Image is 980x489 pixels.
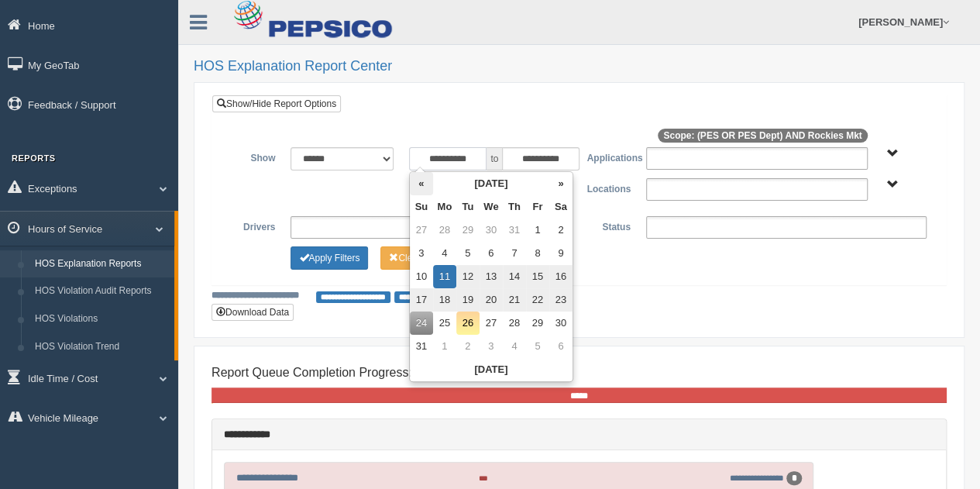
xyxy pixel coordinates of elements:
[549,242,573,265] td: 9
[503,288,526,312] td: 21
[224,216,283,235] label: Drivers
[503,219,526,242] td: 31
[579,178,638,197] label: Locations
[410,335,433,358] td: 31
[456,219,480,242] td: 29
[410,195,433,219] th: Su
[456,195,480,219] th: Tu
[456,242,480,265] td: 5
[410,242,433,265] td: 3
[28,250,174,278] a: HOS Explanation Reports
[658,129,867,143] span: Scope: (PES OR PES Dept) AND Rockies Mkt
[549,265,573,288] td: 16
[526,242,549,265] td: 8
[480,312,503,335] td: 27
[549,312,573,335] td: 30
[503,312,526,335] td: 28
[410,288,433,312] td: 17
[224,147,283,166] label: Show
[480,219,503,242] td: 30
[526,195,549,219] th: Fr
[480,265,503,288] td: 13
[480,242,503,265] td: 6
[28,305,174,333] a: HOS Violations
[410,172,433,195] th: «
[211,366,947,380] h4: Report Queue Completion Progress:
[549,195,573,219] th: Sa
[410,358,573,381] th: [DATE]
[194,59,965,74] h2: HOS Explanation Report Center
[410,219,433,242] td: 27
[211,304,294,321] button: Download Data
[433,288,456,312] td: 18
[456,335,480,358] td: 2
[579,216,638,235] label: Status
[579,147,638,166] label: Applications
[380,246,457,270] button: Change Filter Options
[410,312,433,335] td: 24
[480,335,503,358] td: 3
[503,242,526,265] td: 7
[526,288,549,312] td: 22
[487,147,502,170] span: to
[503,265,526,288] td: 14
[433,219,456,242] td: 28
[433,242,456,265] td: 4
[291,246,368,270] button: Change Filter Options
[410,265,433,288] td: 10
[28,277,174,305] a: HOS Violation Audit Reports
[503,195,526,219] th: Th
[549,219,573,242] td: 2
[549,172,573,195] th: »
[503,335,526,358] td: 4
[480,288,503,312] td: 20
[526,312,549,335] td: 29
[456,265,480,288] td: 12
[480,195,503,219] th: We
[549,288,573,312] td: 23
[433,195,456,219] th: Mo
[526,265,549,288] td: 15
[212,95,341,112] a: Show/Hide Report Options
[433,265,456,288] td: 11
[526,219,549,242] td: 1
[433,172,549,195] th: [DATE]
[456,288,480,312] td: 19
[433,335,456,358] td: 1
[549,335,573,358] td: 6
[526,335,549,358] td: 5
[456,312,480,335] td: 26
[28,333,174,361] a: HOS Violation Trend
[433,312,456,335] td: 25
